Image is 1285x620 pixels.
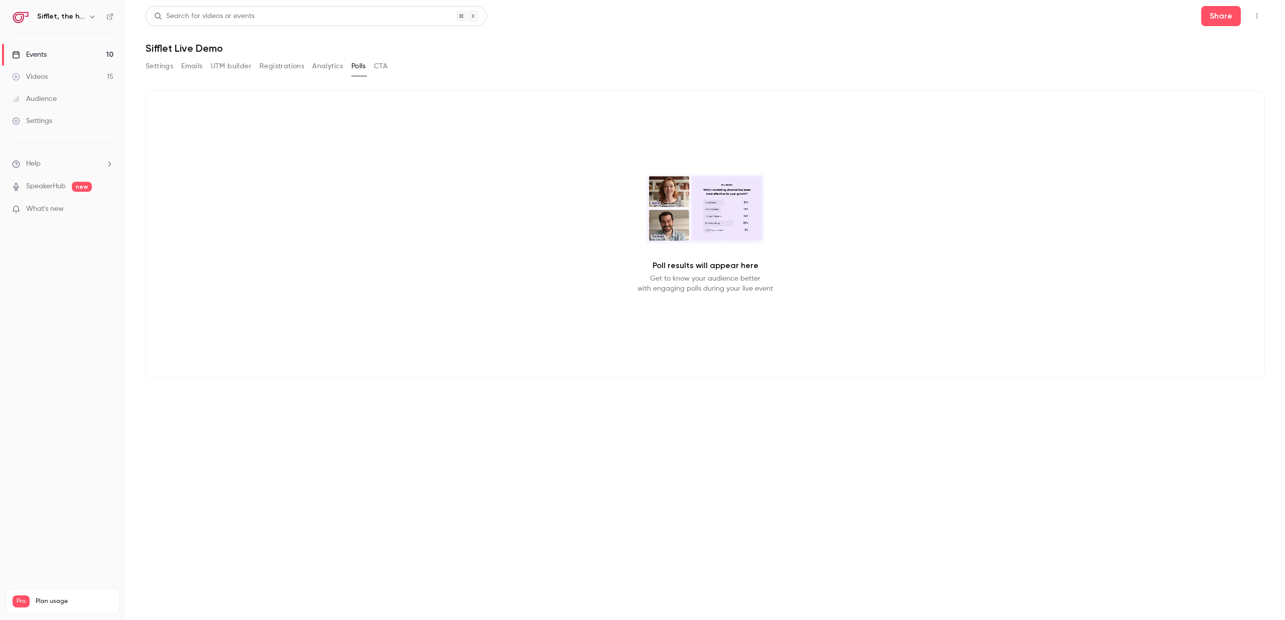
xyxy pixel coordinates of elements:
span: Pro [13,595,30,607]
h1: Sifflet Live Demo [146,42,1265,54]
span: Help [26,159,41,169]
button: UTM builder [211,58,251,74]
button: Emails [181,58,202,74]
div: Settings [12,116,52,126]
button: Settings [146,58,173,74]
div: Search for videos or events [154,11,254,22]
h6: Sifflet, the holistic data observability platform [37,12,84,22]
button: Polls [351,58,366,74]
div: Videos [12,72,48,82]
div: Audience [12,94,57,104]
span: new [72,182,92,192]
img: Sifflet, the holistic data observability platform [13,9,29,25]
button: CTA [374,58,388,74]
li: help-dropdown-opener [12,159,113,169]
p: Get to know your audience better with engaging polls during your live event [637,274,773,294]
button: Analytics [312,58,343,74]
span: Plan usage [36,597,113,605]
p: Poll results will appear here [653,260,758,272]
button: Registrations [260,58,304,74]
div: Events [12,50,47,60]
span: What's new [26,204,64,214]
button: Share [1201,6,1241,26]
a: SpeakerHub [26,181,66,192]
iframe: Noticeable Trigger [101,205,113,214]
